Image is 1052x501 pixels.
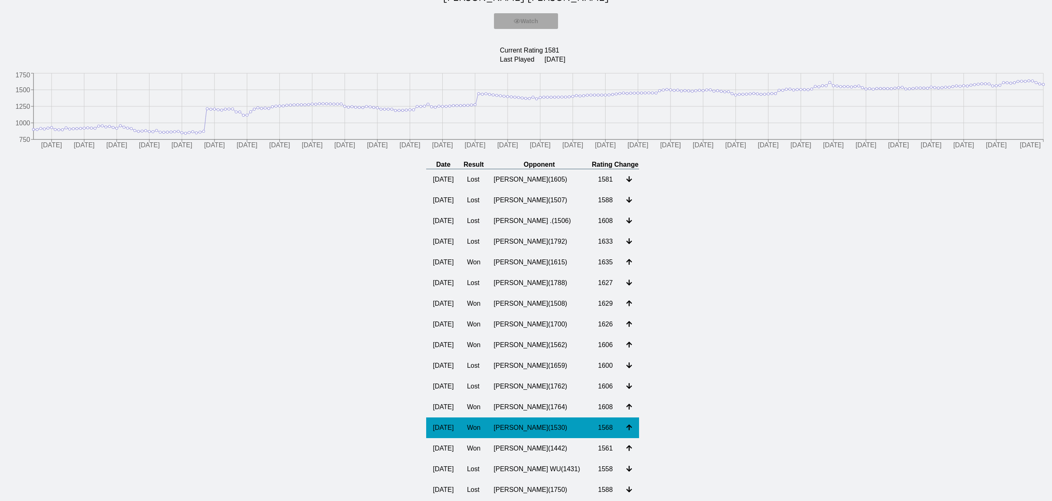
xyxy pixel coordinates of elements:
[592,169,620,190] td: 1581
[592,161,639,169] th: Rating Change
[426,417,460,438] td: [DATE]
[592,438,620,459] td: 1561
[592,231,620,252] td: 1633
[487,231,592,252] td: [PERSON_NAME] ( 1792 )
[1020,142,1040,149] tspan: [DATE]
[592,335,620,355] td: 1606
[592,293,620,314] td: 1629
[399,142,420,149] tspan: [DATE]
[693,142,713,149] tspan: [DATE]
[487,479,592,500] td: [PERSON_NAME] ( 1750 )
[460,273,487,293] td: Lost
[592,479,620,500] td: 1588
[487,314,592,335] td: [PERSON_NAME] ( 1700 )
[460,438,487,459] td: Won
[426,273,460,293] td: [DATE]
[74,142,94,149] tspan: [DATE]
[592,355,620,376] td: 1600
[592,211,620,231] td: 1608
[460,231,487,252] td: Lost
[426,397,460,417] td: [DATE]
[426,252,460,273] td: [DATE]
[497,142,518,149] tspan: [DATE]
[460,417,487,438] td: Won
[487,211,592,231] td: [PERSON_NAME] . ( 1506 )
[367,142,388,149] tspan: [DATE]
[921,142,941,149] tspan: [DATE]
[15,103,30,110] tspan: 1250
[487,161,592,169] th: Opponent
[592,376,620,397] td: 1606
[426,231,460,252] td: [DATE]
[460,293,487,314] td: Won
[487,335,592,355] td: [PERSON_NAME] ( 1562 )
[487,293,592,314] td: [PERSON_NAME] ( 1508 )
[426,479,460,500] td: [DATE]
[592,190,620,211] td: 1588
[460,376,487,397] td: Lost
[460,314,487,335] td: Won
[592,314,620,335] td: 1626
[302,142,322,149] tspan: [DATE]
[487,397,592,417] td: [PERSON_NAME] ( 1764 )
[499,46,543,55] td: Current Rating
[269,142,290,149] tspan: [DATE]
[487,355,592,376] td: [PERSON_NAME] ( 1659 )
[139,142,160,149] tspan: [DATE]
[465,142,485,149] tspan: [DATE]
[592,273,620,293] td: 1627
[487,252,592,273] td: [PERSON_NAME] ( 1615 )
[19,136,30,143] tspan: 750
[460,252,487,273] td: Won
[487,190,592,211] td: [PERSON_NAME] ( 1507 )
[487,169,592,190] td: [PERSON_NAME] ( 1605 )
[426,161,460,169] th: Date
[106,142,127,149] tspan: [DATE]
[460,335,487,355] td: Won
[953,142,974,149] tspan: [DATE]
[725,142,746,149] tspan: [DATE]
[823,142,844,149] tspan: [DATE]
[426,293,460,314] td: [DATE]
[790,142,811,149] tspan: [DATE]
[426,314,460,335] td: [DATE]
[487,438,592,459] td: [PERSON_NAME] ( 1442 )
[487,459,592,479] td: [PERSON_NAME] WU ( 1431 )
[334,142,355,149] tspan: [DATE]
[460,169,487,190] td: Lost
[592,252,620,273] td: 1635
[530,142,551,149] tspan: [DATE]
[432,142,453,149] tspan: [DATE]
[592,397,620,417] td: 1608
[487,376,592,397] td: [PERSON_NAME] ( 1762 )
[426,376,460,397] td: [DATE]
[544,55,565,64] td: [DATE]
[426,438,460,459] td: [DATE]
[595,142,615,149] tspan: [DATE]
[460,479,487,500] td: Lost
[986,142,1007,149] tspan: [DATE]
[15,72,30,79] tspan: 1750
[426,355,460,376] td: [DATE]
[460,397,487,417] td: Won
[426,169,460,190] td: [DATE]
[15,120,30,127] tspan: 1000
[562,142,583,149] tspan: [DATE]
[460,190,487,211] td: Lost
[592,459,620,479] td: 1558
[888,142,909,149] tspan: [DATE]
[426,335,460,355] td: [DATE]
[487,273,592,293] td: [PERSON_NAME] ( 1788 )
[426,190,460,211] td: [DATE]
[15,86,30,93] tspan: 1500
[494,13,558,29] button: Watch
[41,142,62,149] tspan: [DATE]
[460,211,487,231] td: Lost
[426,459,460,479] td: [DATE]
[544,46,565,55] td: 1581
[460,161,487,169] th: Result
[460,459,487,479] td: Lost
[856,142,876,149] tspan: [DATE]
[758,142,778,149] tspan: [DATE]
[487,417,592,438] td: [PERSON_NAME] ( 1530 )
